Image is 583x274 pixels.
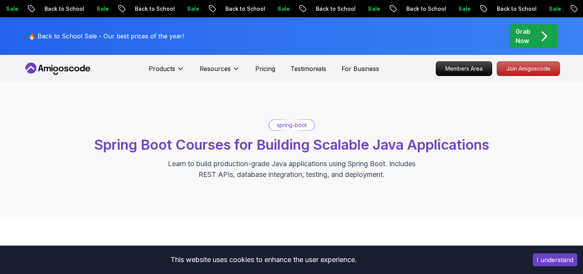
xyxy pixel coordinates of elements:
p: Back to School [16,5,68,13]
p: Resources [200,64,231,73]
p: Back to School [378,5,430,13]
button: Products [149,64,184,79]
a: Pricing [255,64,275,73]
p: Learn to build production-grade Java applications using Spring Boot. Includes REST APIs, database... [163,158,420,180]
p: Members Area [436,62,492,76]
a: Members Area [436,61,492,76]
a: Testimonials [291,64,326,73]
a: For Business [342,64,379,73]
span: Spring Boot Courses for Building Scalable Java Applications [94,136,489,153]
p: Sale [340,5,364,13]
p: Sale [430,5,455,13]
p: Back to School [107,5,159,13]
p: Back to School [468,5,521,13]
p: Grab Now [516,27,530,45]
button: Resources [200,64,240,79]
p: Sale [159,5,183,13]
p: Join Amigoscode [497,62,560,76]
p: Sale [68,5,93,13]
p: Back to School [287,5,340,13]
p: spring-boot [277,121,307,129]
p: Back to School [197,5,249,13]
div: This website uses cookies to enhance the user experience. [6,251,521,268]
p: 🔥 Back to School Sale - Our best prices of the year! [28,31,184,41]
a: Join Amigoscode [497,61,560,76]
p: Sale [249,5,274,13]
p: Sale [521,5,545,13]
button: Accept cookies [533,253,577,266]
p: Products [149,64,175,73]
